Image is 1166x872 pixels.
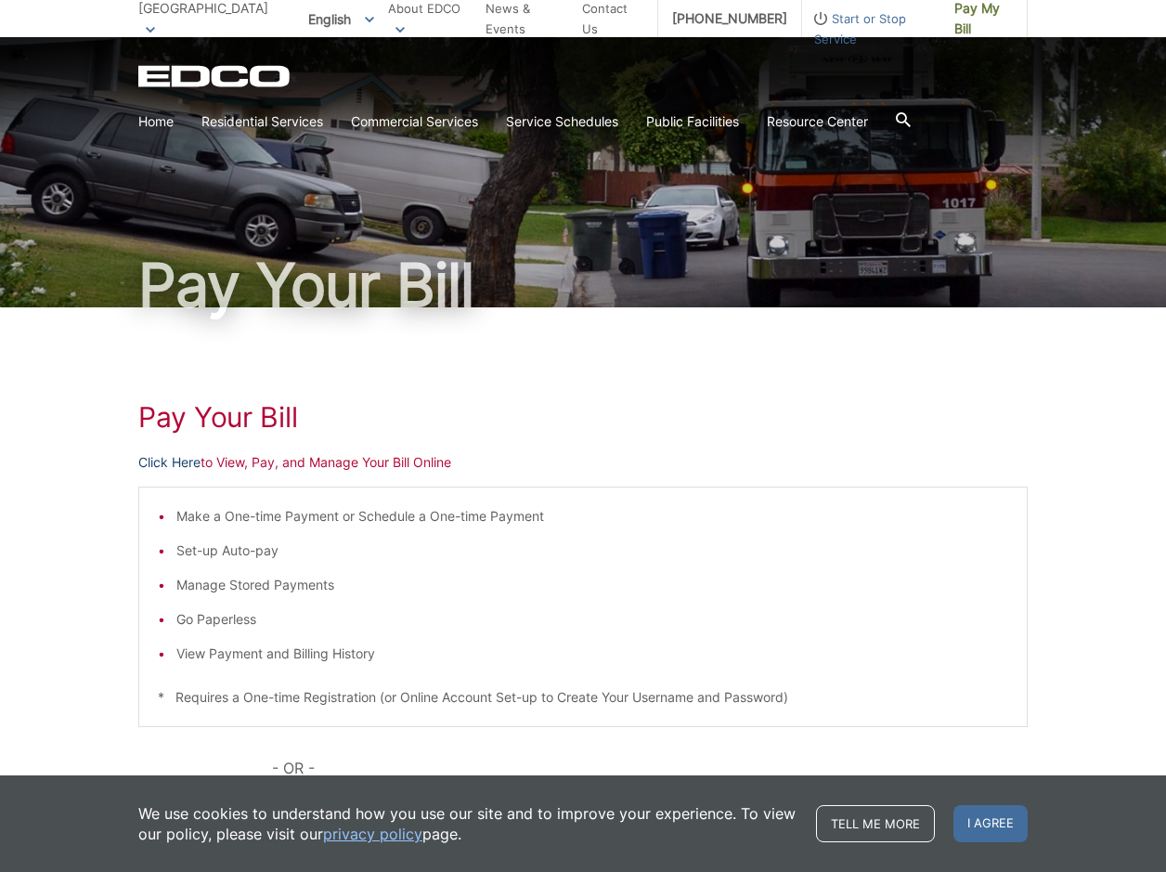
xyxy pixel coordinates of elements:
[767,111,868,132] a: Resource Center
[201,111,323,132] a: Residential Services
[138,400,1028,434] h1: Pay Your Bill
[138,255,1028,315] h1: Pay Your Bill
[138,65,292,87] a: EDCD logo. Return to the homepage.
[158,687,1008,708] p: * Requires a One-time Registration (or Online Account Set-up to Create Your Username and Password)
[138,452,1028,473] p: to View, Pay, and Manage Your Bill Online
[506,111,618,132] a: Service Schedules
[272,755,1028,781] p: - OR -
[646,111,739,132] a: Public Facilities
[138,111,174,132] a: Home
[816,805,935,842] a: Tell me more
[176,506,1008,527] li: Make a One-time Payment or Schedule a One-time Payment
[294,4,388,34] span: English
[323,824,422,844] a: privacy policy
[176,644,1008,664] li: View Payment and Billing History
[138,452,201,473] a: Click Here
[176,575,1008,595] li: Manage Stored Payments
[138,803,797,844] p: We use cookies to understand how you use our site and to improve your experience. To view our pol...
[176,540,1008,561] li: Set-up Auto-pay
[176,609,1008,630] li: Go Paperless
[351,111,478,132] a: Commercial Services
